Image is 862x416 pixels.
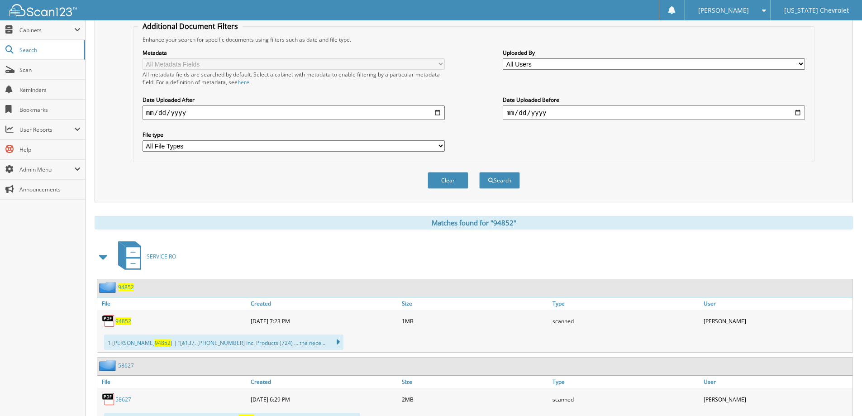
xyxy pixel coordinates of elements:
[817,373,862,416] iframe: Chat Widget
[19,186,81,193] span: Announcements
[400,376,551,388] a: Size
[550,312,701,330] div: scanned
[19,26,74,34] span: Cabinets
[428,172,468,189] button: Clear
[143,96,445,104] label: Date Uploaded After
[503,49,805,57] label: Uploaded By
[19,66,81,74] span: Scan
[503,105,805,120] input: end
[503,96,805,104] label: Date Uploaded Before
[104,335,343,350] div: 1 [PERSON_NAME] ) | “[é137. [PHONE_NUMBER] Inc. Products (724) ... the nece...
[400,297,551,310] a: Size
[138,36,810,43] div: Enhance your search for specific documents using filters such as date and file type.
[784,8,849,13] span: [US_STATE] Chevrolet
[248,312,400,330] div: [DATE] 7:23 PM
[115,396,131,403] a: 58627
[99,360,118,371] img: folder2.png
[143,49,445,57] label: Metadata
[155,339,171,347] span: 94852
[248,376,400,388] a: Created
[701,297,852,310] a: User
[19,146,81,153] span: Help
[550,297,701,310] a: Type
[118,362,134,369] a: 58627
[143,71,445,86] div: All metadata fields are searched by default. Select a cabinet with metadata to enable filtering b...
[19,106,81,114] span: Bookmarks
[550,390,701,408] div: scanned
[102,392,115,406] img: PDF.png
[19,46,79,54] span: Search
[479,172,520,189] button: Search
[701,390,852,408] div: [PERSON_NAME]
[102,314,115,328] img: PDF.png
[99,282,118,293] img: folder2.png
[238,78,249,86] a: here
[143,131,445,139] label: File type
[147,253,176,260] span: SERVICE RO
[698,8,749,13] span: [PERSON_NAME]
[400,390,551,408] div: 2MB
[248,390,400,408] div: [DATE] 6:29 PM
[248,297,400,310] a: Created
[550,376,701,388] a: Type
[138,21,243,31] legend: Additional Document Filters
[19,166,74,173] span: Admin Menu
[9,4,77,16] img: scan123-logo-white.svg
[19,86,81,94] span: Reminders
[701,376,852,388] a: User
[97,376,248,388] a: File
[113,239,176,274] a: SERVICE RO
[143,105,445,120] input: start
[97,297,248,310] a: File
[400,312,551,330] div: 1MB
[118,283,134,291] a: 94852
[701,312,852,330] div: [PERSON_NAME]
[115,317,131,325] a: 94852
[19,126,74,134] span: User Reports
[95,216,853,230] div: Matches found for "94852"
